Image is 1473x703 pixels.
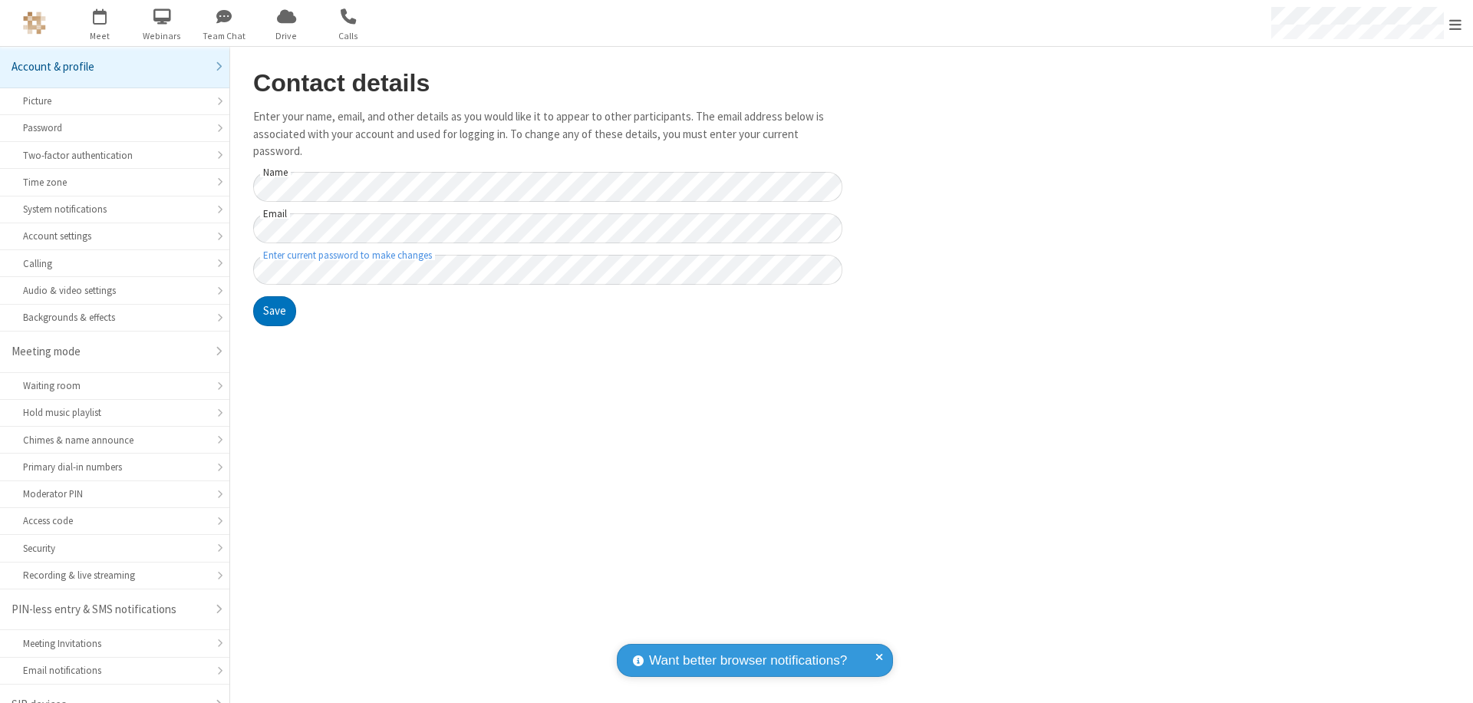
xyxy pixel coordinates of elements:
div: Recording & live streaming [23,568,206,583]
div: Account & profile [12,58,206,76]
div: System notifications [23,202,206,216]
div: Two-factor authentication [23,148,206,163]
span: Drive [258,29,315,43]
div: Email notifications [23,663,206,678]
div: Waiting room [23,378,206,393]
div: Backgrounds & effects [23,310,206,325]
div: Password [23,120,206,135]
div: Audio & video settings [23,283,206,298]
p: Enter your name, email, and other details as you would like it to appear to other participants. T... [253,108,842,160]
input: Name [253,172,842,202]
div: Picture [23,94,206,108]
span: Meet [71,29,129,43]
span: Calls [320,29,377,43]
div: Hold music playlist [23,405,206,420]
h2: Contact details [253,70,842,97]
div: Meeting Invitations [23,636,206,651]
div: Security [23,541,206,556]
span: Want better browser notifications? [649,651,847,671]
span: Webinars [133,29,191,43]
div: Access code [23,513,206,528]
button: Save [253,296,296,327]
img: QA Selenium DO NOT DELETE OR CHANGE [23,12,46,35]
input: Enter current password to make changes [253,255,842,285]
div: PIN-less entry & SMS notifications [12,601,206,619]
div: Calling [23,256,206,271]
div: Meeting mode [12,343,206,361]
div: Chimes & name announce [23,433,206,447]
div: Moderator PIN [23,487,206,501]
div: Primary dial-in numbers [23,460,206,474]
div: Account settings [23,229,206,243]
span: Team Chat [196,29,253,43]
input: Email [253,213,842,243]
div: Time zone [23,175,206,190]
